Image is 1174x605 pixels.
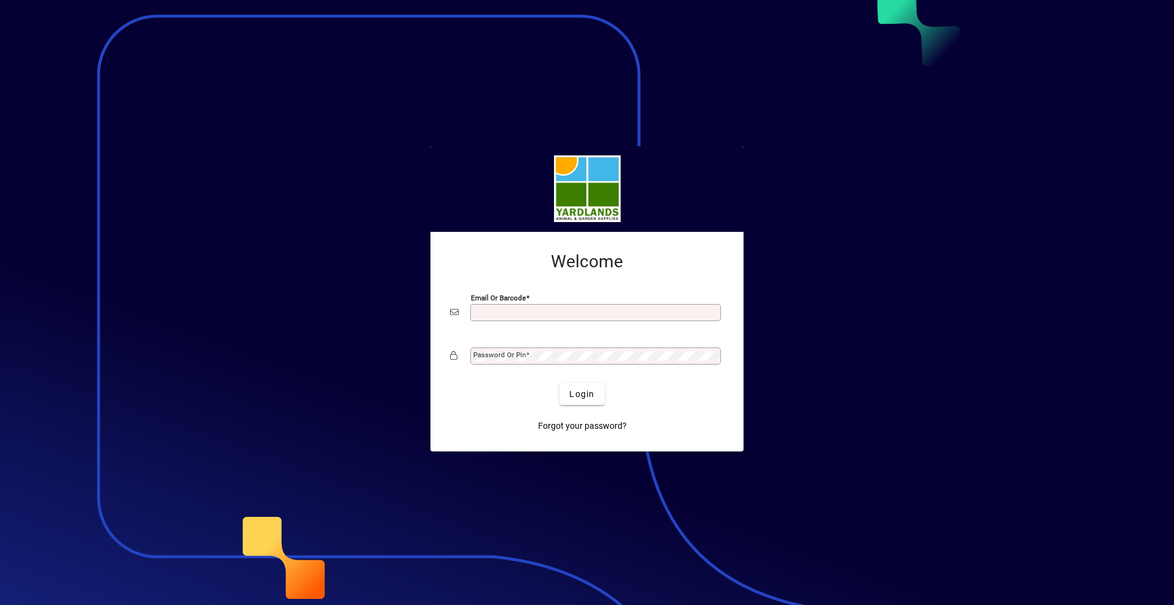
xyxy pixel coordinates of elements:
[559,383,604,405] button: Login
[450,251,724,272] h2: Welcome
[533,415,632,437] a: Forgot your password?
[569,388,594,401] span: Login
[473,351,526,359] mat-label: Password or Pin
[471,294,526,302] mat-label: Email or Barcode
[538,420,627,432] span: Forgot your password?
